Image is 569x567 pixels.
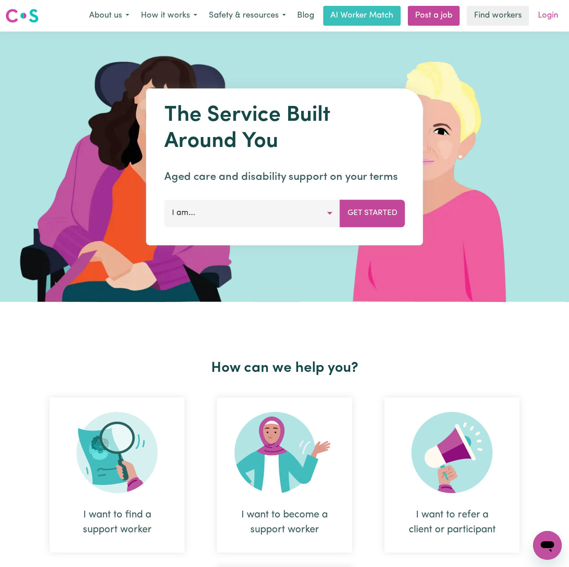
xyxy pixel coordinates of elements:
a: Post a job [408,6,460,26]
div: I want to refer a client or participant [384,398,519,553]
div: I want to become a support worker [217,398,352,553]
div: I want to become a support worker [239,508,330,537]
img: Search [77,412,158,493]
a: Careseekers logo [5,5,39,26]
button: Get Started [340,200,405,227]
p: Aged care and disability support on your terms [164,169,405,185]
a: Blog [292,6,320,26]
a: Find workers [467,6,529,26]
a: Login [533,6,564,26]
button: I am... [164,200,340,227]
img: Become Worker [235,412,334,493]
h1: The Service Built Around You [164,103,405,155]
button: About us [83,6,135,25]
h2: How can we help you? [33,360,536,377]
iframe: Button to launch messaging window [533,531,562,560]
img: Refer [411,412,492,493]
button: How it works [135,6,203,25]
div: I want to refer a client or participant [406,508,498,537]
div: I want to find a support worker [50,398,185,553]
div: I want to find a support worker [71,508,163,537]
button: Safety & resources [203,6,292,25]
img: Careseekers logo [5,8,39,24]
a: AI Worker Match [323,6,401,26]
